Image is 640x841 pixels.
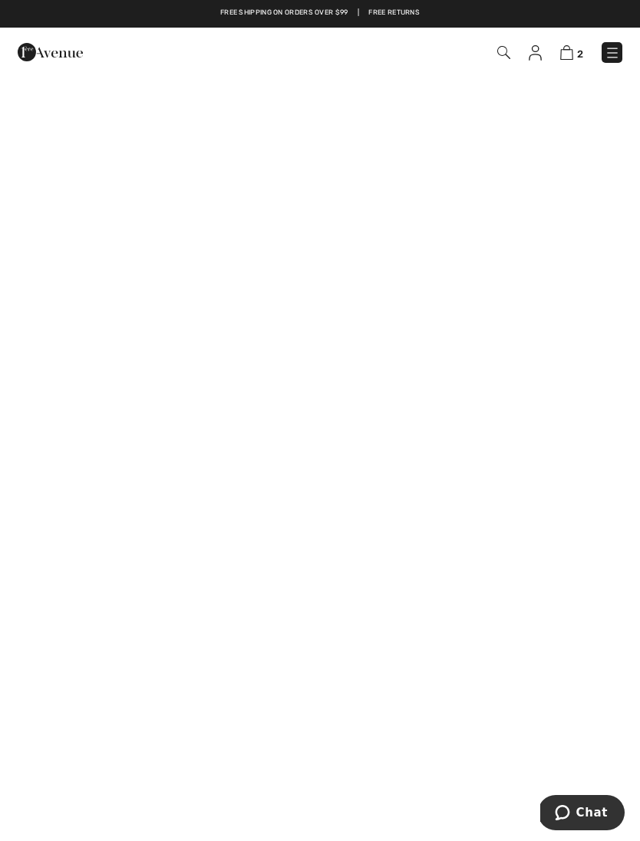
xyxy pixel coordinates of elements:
[540,795,625,833] iframe: Opens a widget where you can chat to one of our agents
[605,45,620,61] img: Menu
[358,8,359,18] span: |
[368,8,420,18] a: Free Returns
[560,43,583,61] a: 2
[18,37,83,67] img: 1ère Avenue
[497,46,510,59] img: Search
[529,45,542,61] img: My Info
[18,44,83,58] a: 1ère Avenue
[220,8,348,18] a: Free shipping on orders over $99
[560,45,573,60] img: Shopping Bag
[577,48,583,60] span: 2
